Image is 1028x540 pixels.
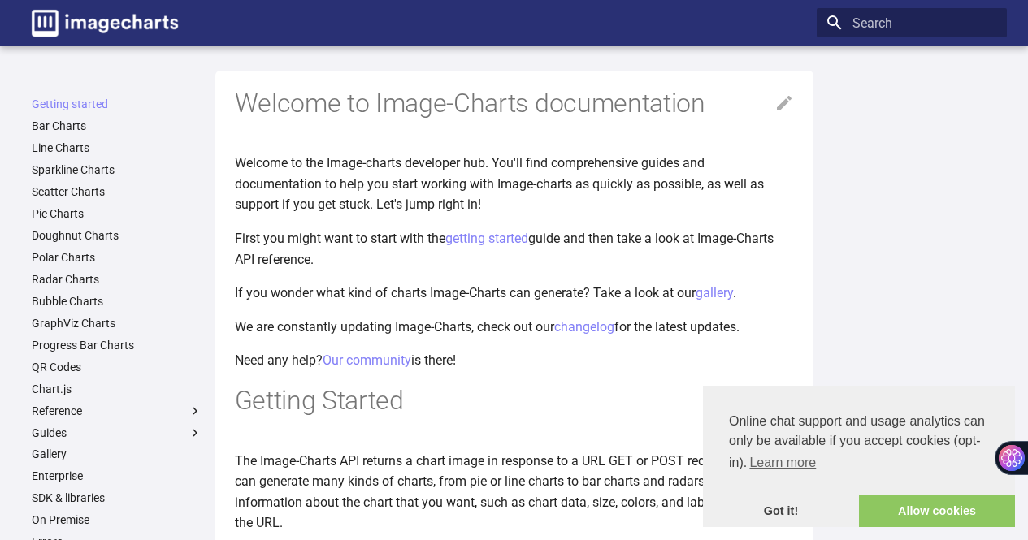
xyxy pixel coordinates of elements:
p: First you might want to start with the guide and then take a look at Image-Charts API reference. [235,228,794,270]
a: GraphViz Charts [32,316,202,330]
a: learn more about cookies [747,451,818,475]
a: Sparkline Charts [32,162,202,177]
a: Gallery [32,447,202,461]
p: If you wonder what kind of charts Image-Charts can generate? Take a look at our . [235,283,794,304]
h1: Welcome to Image-Charts documentation [235,87,794,121]
p: Welcome to the Image-charts developer hub. You'll find comprehensive guides and documentation to ... [235,153,794,215]
p: Need any help? is there! [235,350,794,371]
p: We are constantly updating Image-Charts, check out our for the latest updates. [235,317,794,338]
label: Guides [32,426,202,440]
a: Progress Bar Charts [32,338,202,352]
a: Our community [323,352,411,368]
h1: Getting Started [235,384,794,418]
a: Scatter Charts [32,184,202,199]
a: changelog [554,319,614,335]
a: gallery [696,285,733,300]
label: Reference [32,404,202,418]
a: Enterprise [32,469,202,483]
div: cookieconsent [703,386,1015,527]
p: The Image-Charts API returns a chart image in response to a URL GET or POST request. The API can ... [235,451,794,534]
a: SDK & libraries [32,490,202,505]
a: Doughnut Charts [32,228,202,243]
input: Search [817,8,1007,37]
a: Bar Charts [32,119,202,133]
img: logo [32,10,178,37]
a: allow cookies [859,495,1015,528]
a: On Premise [32,512,202,527]
a: Line Charts [32,140,202,155]
a: Pie Charts [32,206,202,221]
a: Getting started [32,97,202,111]
a: Image-Charts documentation [25,3,184,43]
a: Chart.js [32,382,202,396]
a: Bubble Charts [32,294,202,309]
a: QR Codes [32,360,202,374]
a: getting started [445,231,528,246]
a: Radar Charts [32,272,202,287]
span: Online chat support and usage analytics can only be available if you accept cookies (opt-in). [729,412,989,475]
a: dismiss cookie message [703,495,859,528]
a: Polar Charts [32,250,202,265]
